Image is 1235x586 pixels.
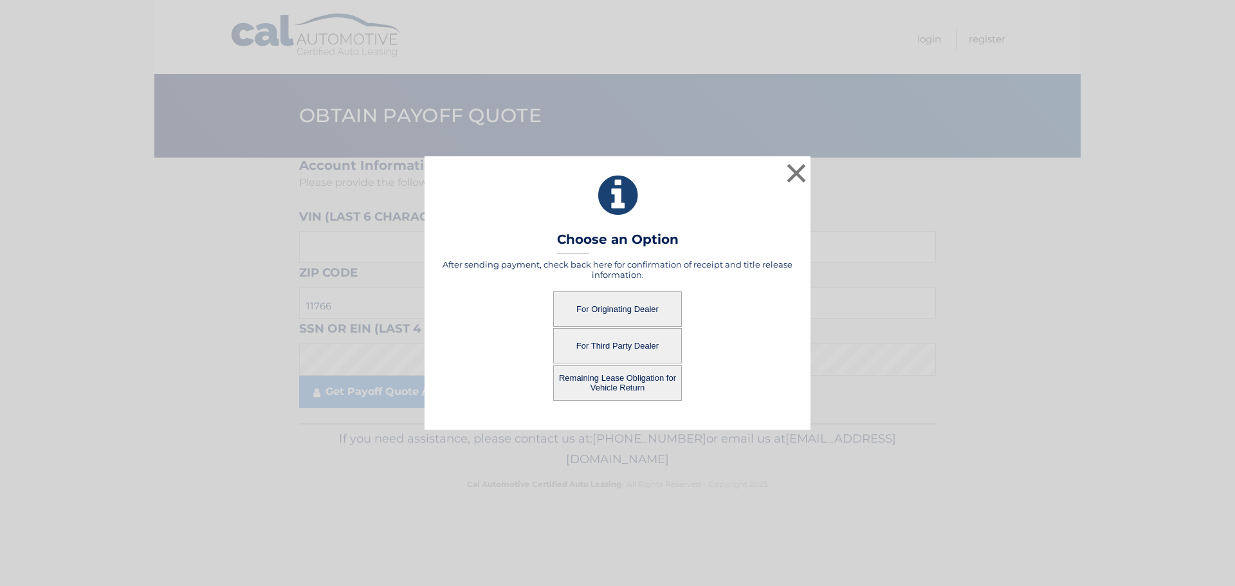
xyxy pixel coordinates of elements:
button: For Originating Dealer [553,291,682,327]
button: Remaining Lease Obligation for Vehicle Return [553,365,682,401]
button: × [783,160,809,186]
h3: Choose an Option [557,232,679,254]
h5: After sending payment, check back here for confirmation of receipt and title release information. [441,259,794,280]
button: For Third Party Dealer [553,328,682,363]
